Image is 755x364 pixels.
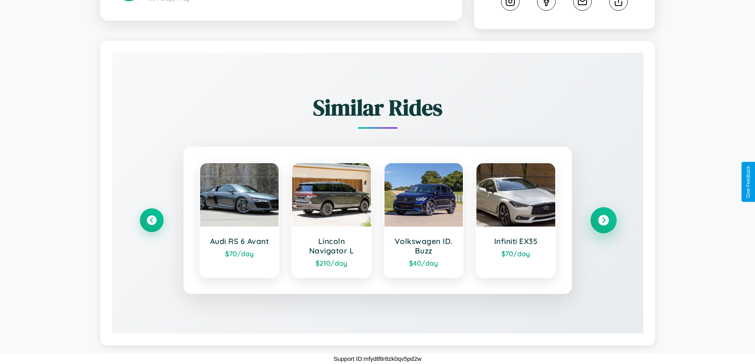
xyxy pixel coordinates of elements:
p: Support ID: mfydtf8r8zk0qv5pd2w [334,353,422,364]
h3: Volkswagen ID. Buzz [392,236,455,255]
div: $ 70 /day [484,249,547,258]
h3: Audi RS 6 Avant [208,236,271,246]
div: $ 210 /day [300,259,363,267]
a: Volkswagen ID. Buzz$40/day [384,162,464,278]
a: Lincoln Navigator L$210/day [291,162,372,278]
h3: Lincoln Navigator L [300,236,363,255]
h2: Similar Rides [140,92,615,123]
div: $ 70 /day [208,249,271,258]
h3: Infiniti EX35 [484,236,547,246]
a: Infiniti EX35$70/day [476,162,556,278]
div: Give Feedback [745,166,751,198]
div: $ 40 /day [392,259,455,267]
a: Audi RS 6 Avant$70/day [199,162,280,278]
